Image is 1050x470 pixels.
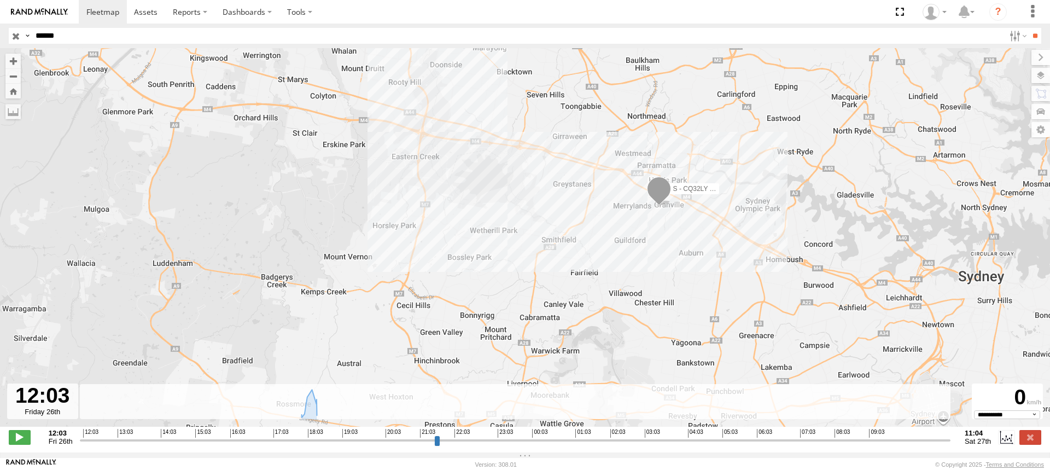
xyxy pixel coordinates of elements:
[454,429,470,438] span: 22:03
[965,429,991,437] strong: 11:04
[5,104,21,119] label: Measure
[308,429,323,438] span: 18:03
[610,429,626,438] span: 02:03
[230,429,246,438] span: 16:03
[1019,430,1041,444] label: Close
[83,429,98,438] span: 12:03
[342,429,358,438] span: 19:03
[722,429,738,438] span: 05:03
[5,68,21,84] button: Zoom out
[1005,28,1029,44] label: Search Filter Options
[989,3,1007,21] i: ?
[161,429,176,438] span: 14:03
[835,429,850,438] span: 08:03
[935,461,1044,468] div: © Copyright 2025 -
[498,429,513,438] span: 23:03
[645,429,660,438] span: 03:03
[688,429,703,438] span: 04:03
[973,385,1041,410] div: 0
[965,437,991,445] span: Sat 27th Sep 2025
[986,461,1044,468] a: Terms and Conditions
[673,185,768,193] span: S - CQ32LY - [PERSON_NAME]
[273,429,289,438] span: 17:03
[800,429,815,438] span: 07:03
[9,430,31,444] label: Play/Stop
[1031,122,1050,137] label: Map Settings
[757,429,772,438] span: 06:03
[195,429,211,438] span: 15:03
[420,429,435,438] span: 21:03
[118,429,133,438] span: 13:03
[5,84,21,98] button: Zoom Home
[869,429,884,438] span: 09:03
[11,8,68,16] img: rand-logo.svg
[575,429,591,438] span: 01:03
[532,429,547,438] span: 00:03
[6,459,56,470] a: Visit our Website
[23,28,32,44] label: Search Query
[49,429,73,437] strong: 12:03
[49,437,73,445] span: Fri 26th Sep 2025
[5,54,21,68] button: Zoom in
[386,429,401,438] span: 20:03
[919,4,950,20] div: Tye Clark
[475,461,517,468] div: Version: 308.01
